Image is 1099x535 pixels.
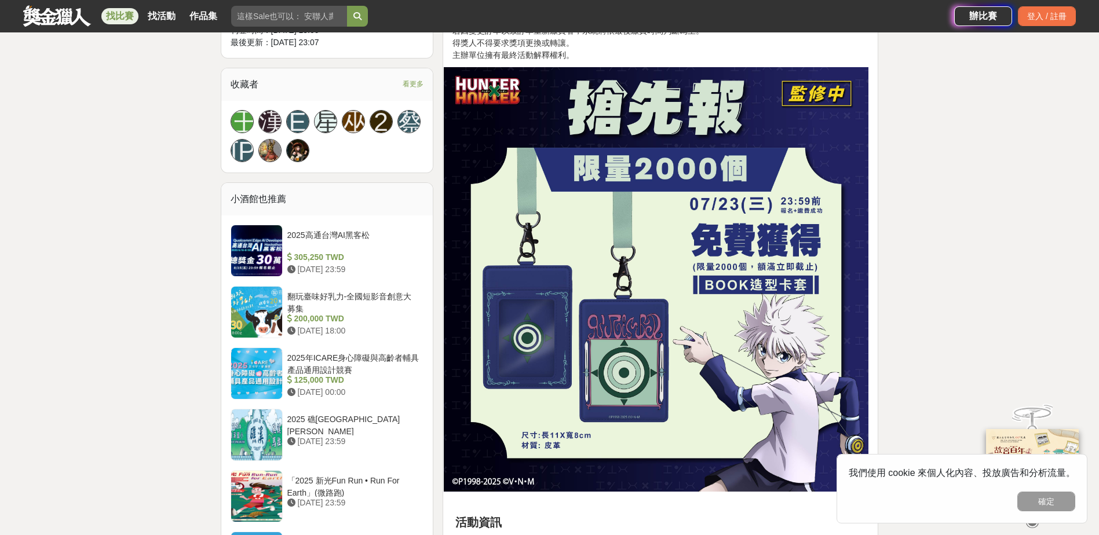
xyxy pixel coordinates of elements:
span: 看更多 [403,78,423,90]
div: [DATE] 23:59 [287,435,419,448]
img: 968ab78a-c8e5-4181-8f9d-94c24feca916.png [986,429,1079,506]
input: 這樣Sale也可以： 安聯人壽創意銷售法募集 [231,6,347,27]
button: 確定 [1017,492,1075,511]
div: 登入 / 註冊 [1018,6,1076,26]
div: [DATE] 23:59 [287,497,419,509]
a: 2025年ICARE身心障礙與高齡者輔具產品通用設計競賽 125,000 TWD [DATE] 00:00 [231,347,424,400]
a: 翻玩臺味好乳力-全國短影音創意大募集 200,000 TWD [DATE] 18:00 [231,286,424,338]
div: [DATE] 18:00 [287,325,419,337]
div: 2025年ICARE身心障礙與高齡者輔具產品通用設計競賽 [287,352,419,374]
a: 作品集 [185,8,222,24]
div: 2025高通台灣AI黑客松 [287,229,419,251]
div: 305,250 TWD [287,251,419,263]
a: 蔡 [397,110,421,133]
a: 漢 [258,110,282,133]
strong: 活動資訊 [455,516,502,529]
span: 我們使用 cookie 來個人化內容、投放廣告和分析流量。 [849,468,1075,478]
a: 2025 礁[GEOGRAPHIC_DATA][PERSON_NAME] [DATE] 23:59 [231,409,424,461]
a: Avatar [286,139,309,162]
a: [PERSON_NAME] [231,139,254,162]
div: 125,000 TWD [287,374,419,386]
div: 2025 礁[GEOGRAPHIC_DATA][PERSON_NAME] [287,413,419,435]
a: Avatar [258,139,282,162]
a: 星 [314,110,337,133]
img: Avatar [287,140,309,162]
a: 找活動 [143,8,180,24]
div: 最後更新： [DATE] 23:07 [231,36,424,49]
a: 2025高通台灣AI黑客松 305,250 TWD [DATE] 23:59 [231,225,424,277]
span: 收藏者 [231,79,258,89]
a: 2 [370,110,393,133]
div: 小酒館也推薦 [221,183,433,215]
div: 200,000 TWD [287,313,419,325]
a: 「2025 新光Fun Run • Run For Earth」(微路跑) [DATE] 23:59 [231,470,424,522]
a: 王 [231,110,254,133]
a: 巫 [342,110,365,133]
a: 辦比賽 [954,6,1012,26]
img: Avatar [259,140,281,162]
div: 翻玩臺味好乳力-全國短影音創意大募集 [287,291,419,313]
a: 找比賽 [101,8,138,24]
div: [DATE] 00:00 [287,386,419,398]
a: E [286,110,309,133]
div: 「2025 新光Fun Run • Run For Earth」(微路跑) [287,475,419,497]
div: [DATE] 23:59 [287,263,419,276]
